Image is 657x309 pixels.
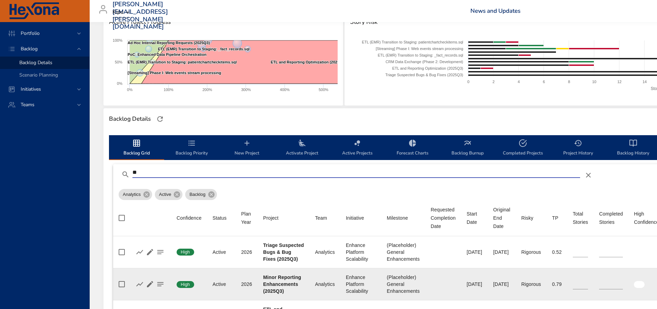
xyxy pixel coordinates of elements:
[444,139,491,157] span: Backlog Burnup
[109,19,338,26] span: Active Project Progress
[431,206,456,230] div: Sort
[127,88,132,92] text: 0%
[241,249,252,256] div: 2026
[177,214,201,222] div: Sort
[378,53,464,57] text: ETL (EMR) Transition to Staging: _fact_records.sql
[521,281,541,288] div: Rigorous
[263,214,279,222] div: Project
[279,139,326,157] span: Activate Project
[521,249,541,256] div: Rigorous
[387,274,420,295] div: (Placeholder) General Enhancements
[389,139,436,157] span: Forecast Charts
[467,281,482,288] div: [DATE]
[493,206,510,230] span: Original End Date
[15,101,40,108] span: Teams
[346,214,364,222] div: Sort
[387,214,420,222] span: Milestone
[19,72,58,78] span: Scenario Planning
[470,7,520,15] a: News and Updates
[212,214,227,222] div: Status
[599,210,623,226] div: Completed Stories
[518,80,520,84] text: 4
[315,249,335,256] div: Analytics
[177,214,201,222] div: Confidence
[241,210,252,226] div: Plan Year
[467,210,482,226] div: Start Date
[431,206,456,230] div: Requested Completion Date
[552,249,562,256] div: 0.52
[115,60,122,64] text: 50%
[334,139,381,157] span: Active Projects
[241,210,252,226] div: Sort
[263,214,304,222] span: Project
[263,242,304,262] b: Triage Suspected Bugs & Bug Fixes (2025Q3)
[493,249,510,256] div: [DATE]
[145,247,155,257] button: Edit Project Details
[315,281,335,288] div: Analytics
[263,275,301,294] b: Minor Reporting Enhancements (2025Q3)
[145,279,155,289] button: Edit Project Details
[155,189,182,200] div: Active
[263,214,279,222] div: Sort
[158,47,250,51] text: ETL (EMR) Transition to Staging: _fact_records.sql
[346,214,376,222] span: Initiative
[15,46,43,52] span: Backlog
[552,214,558,222] div: TP
[223,139,270,157] span: New Project
[346,214,364,222] div: Initiative
[387,214,408,222] div: Milestone
[499,139,546,157] span: Completed Projects
[177,281,194,288] span: High
[315,214,335,222] span: Team
[552,214,558,222] div: Sort
[573,210,588,226] div: Sort
[552,214,562,222] span: TP
[212,281,230,288] div: Active
[135,247,145,257] button: Show Burnup
[212,214,230,222] span: Status
[212,214,227,222] div: Sort
[117,81,122,86] text: 0%
[467,210,482,226] div: Sort
[164,88,173,92] text: 100%
[177,249,194,255] span: High
[467,249,482,256] div: [DATE]
[392,66,464,70] text: ETL and Reporting Optimization (2025Q3)
[315,214,327,222] div: Team
[128,52,207,57] text: PoC: Enhanced Data Pipeline Orchestration
[112,1,168,30] h3: [PERSON_NAME][EMAIL_ADDRESS][PERSON_NAME][DOMAIN_NAME]
[212,249,230,256] div: Active
[386,60,463,64] text: CRM Data Exchange (Phase 2: Development)
[573,210,588,226] span: Total Stories
[599,210,623,226] div: Sort
[387,242,420,262] div: (Placeholder) General Enhancements
[113,38,122,42] text: 100%
[643,80,647,84] text: 14
[387,214,408,222] div: Sort
[280,88,290,92] text: 400%
[521,214,534,222] div: Risky
[241,88,251,92] text: 300%
[128,60,237,64] text: ETL (EMR) Transition to Staging: patientchartcheckitems.sql
[155,247,166,257] button: Project Notes
[128,41,210,45] text: Ad Hoc Internal Reporting Requests (2025Q3)
[592,80,596,84] text: 10
[15,30,45,37] span: Portfolio
[346,242,376,262] div: Enhance Platform Scalability
[521,214,534,222] div: Sort
[112,7,132,18] div: Kipu
[568,80,570,84] text: 8
[552,281,562,288] div: 0.79
[617,80,621,84] text: 12
[315,214,327,222] div: Sort
[467,80,469,84] text: 0
[346,274,376,295] div: Enhance Platform Scalability
[135,279,145,289] button: Show Burnup
[521,214,541,222] span: Risky
[185,189,217,200] div: Backlog
[185,191,209,198] span: Backlog
[319,88,328,92] text: 500%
